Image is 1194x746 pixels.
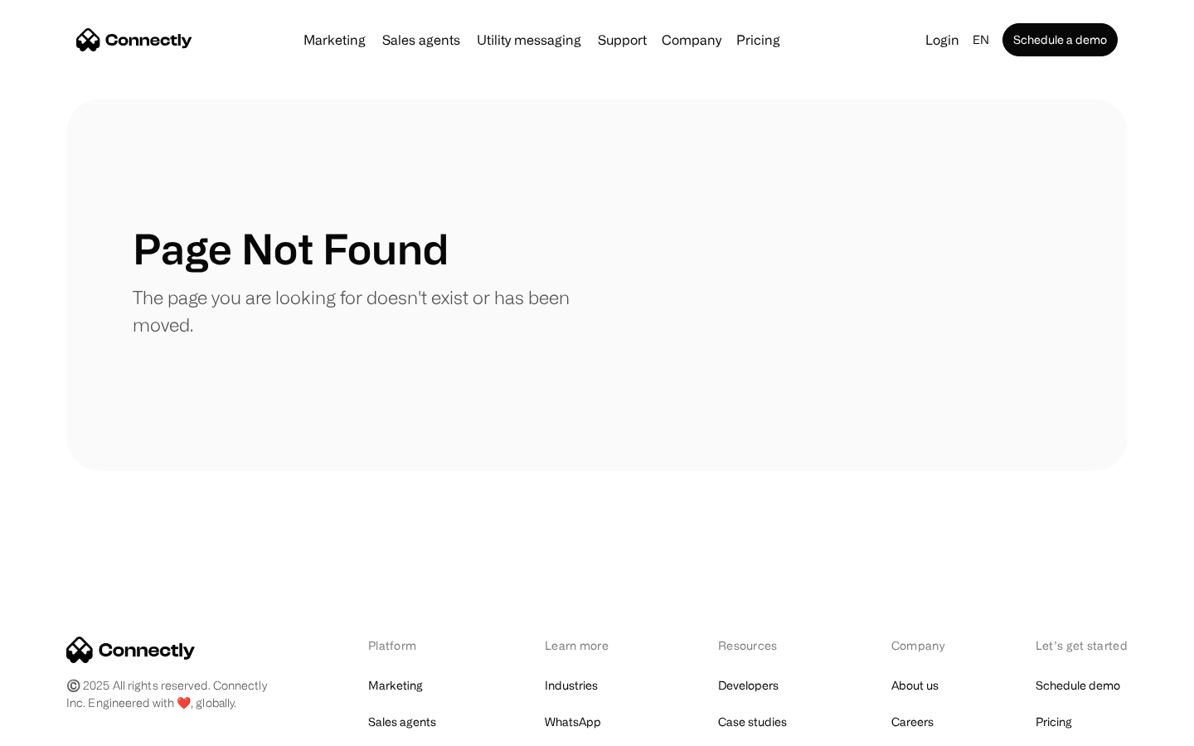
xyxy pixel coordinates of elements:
[919,28,966,51] a: Login
[591,33,653,46] a: Support
[1002,23,1118,56] a: Schedule a demo
[368,710,436,734] a: Sales agents
[662,28,721,51] div: Company
[973,28,989,51] div: en
[718,710,787,734] a: Case studies
[545,710,601,734] a: WhatsApp
[730,33,787,46] a: Pricing
[891,710,934,734] a: Careers
[891,674,939,697] a: About us
[297,33,372,46] a: Marketing
[545,637,632,654] div: Learn more
[1036,637,1128,654] div: Let’s get started
[545,674,598,697] a: Industries
[133,283,597,338] p: The page you are looking for doesn't exist or has been moved.
[718,637,805,654] div: Resources
[470,33,588,46] a: Utility messaging
[33,717,99,740] ul: Language list
[368,674,423,697] a: Marketing
[718,674,779,697] a: Developers
[368,637,459,654] div: Platform
[376,33,467,46] a: Sales agents
[891,637,949,654] div: Company
[133,224,449,274] h1: Page Not Found
[1036,674,1120,697] a: Schedule demo
[1036,710,1072,734] a: Pricing
[17,715,99,740] aside: Language selected: English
